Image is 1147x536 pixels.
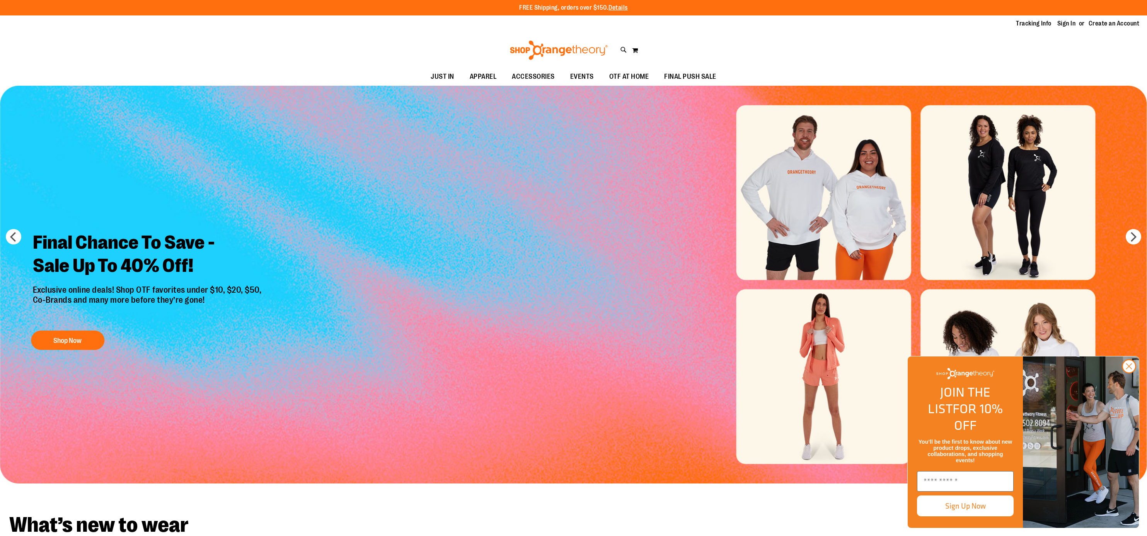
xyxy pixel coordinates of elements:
[1016,19,1052,28] a: Tracking Info
[27,285,269,323] p: Exclusive online deals! Shop OTF favorites under $10, $20, $50, Co-Brands and many more before th...
[1089,19,1140,28] a: Create an Account
[919,439,1012,463] span: You’ll be the first to know about new product drops, exclusive collaborations, and shopping events!
[608,4,628,11] a: Details
[1057,19,1076,28] a: Sign In
[431,68,454,85] span: JUST IN
[27,225,269,285] h2: Final Chance To Save - Sale Up To 40% Off!
[928,382,990,418] span: JOIN THE LIST
[1023,356,1139,528] img: Shop Orangtheory
[900,348,1147,536] div: FLYOUT Form
[936,368,994,379] img: Shop Orangetheory
[27,225,269,354] a: Final Chance To Save -Sale Up To 40% Off! Exclusive online deals! Shop OTF favorites under $10, $...
[6,229,21,244] button: prev
[1122,359,1136,373] button: Close dialog
[609,68,649,85] span: OTF AT HOME
[570,68,594,85] span: EVENTS
[509,41,609,60] img: Shop Orangetheory
[917,495,1014,516] button: Sign Up Now
[31,331,104,350] button: Shop Now
[512,68,555,85] span: ACCESSORIES
[917,471,1014,492] input: Enter email
[9,514,1138,536] h2: What’s new to wear
[470,68,497,85] span: APPAREL
[953,399,1003,435] span: FOR 10% OFF
[664,68,716,85] span: FINAL PUSH SALE
[1126,229,1141,244] button: next
[519,3,628,12] p: FREE Shipping, orders over $150.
